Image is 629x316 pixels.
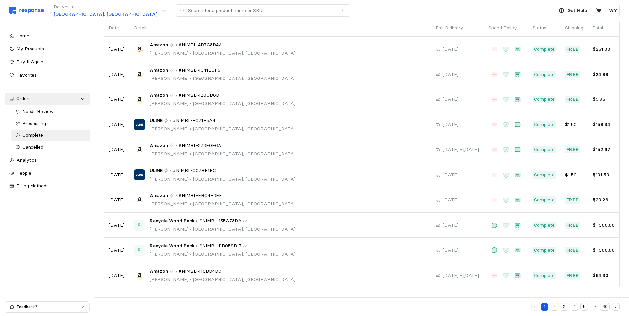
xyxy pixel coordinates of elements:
[134,220,145,231] span: Recycle Wood Pack
[109,222,125,229] p: [DATE]
[173,117,215,124] span: #NIMBL-FC71E5A4
[566,196,579,204] p: Free
[170,167,172,174] p: •
[150,117,163,124] span: ULINE
[175,142,177,149] p: •
[534,146,555,153] p: Complete
[150,192,168,199] span: Amazon
[178,192,222,199] span: #NIMBL-FBC4E8EE
[109,121,125,128] p: [DATE]
[150,242,195,250] span: Recycle Wood Pack
[189,176,193,182] span: •
[189,151,193,157] span: •
[11,141,90,153] a: Cancelled
[22,120,46,126] span: Processing
[534,247,555,254] p: Complete
[566,222,579,229] p: Free
[443,222,459,229] p: [DATE]
[189,100,193,106] span: •
[561,303,568,311] button: 3
[16,157,37,163] span: Analytics
[551,303,558,311] button: 2
[555,4,591,17] button: Get Help
[134,270,145,281] img: Amazon
[16,59,43,65] span: Buy It Again
[150,50,296,57] p: [PERSON_NAME] [GEOGRAPHIC_DATA], [GEOGRAPHIC_DATA]
[150,200,296,208] p: [PERSON_NAME] [GEOGRAPHIC_DATA], [GEOGRAPHIC_DATA]
[178,142,221,149] span: #NIMBL-378F0E6A
[134,44,145,55] img: Amazon
[571,303,578,311] button: 4
[178,67,220,74] span: #NIMBL-4941ECF5
[534,272,555,279] p: Complete
[150,92,168,99] span: Amazon
[189,226,193,232] span: •
[580,303,588,311] button: 5
[593,196,615,204] p: $20.26
[5,30,90,42] a: Home
[593,171,615,179] p: $101.50
[109,96,125,103] p: [DATE]
[109,272,125,279] p: [DATE]
[16,46,44,52] span: My Products
[16,33,29,39] span: Home
[443,71,459,78] p: [DATE]
[150,176,296,183] p: [PERSON_NAME] [GEOGRAPHIC_DATA], [GEOGRAPHIC_DATA]
[534,46,555,53] p: Complete
[593,121,615,128] p: $159.84
[443,272,479,279] p: [DATE] - [DATE]
[109,146,125,153] p: [DATE]
[593,247,615,254] p: $1,500.00
[199,242,242,250] span: #NIMBL-DB059B17
[534,71,555,78] p: Complete
[150,142,168,149] span: Amazon
[567,7,587,14] p: Get Help
[566,247,579,254] p: Free
[109,171,125,179] p: [DATE]
[134,245,145,256] span: Recycle Wood Pack
[566,46,579,53] p: Free
[189,126,193,132] span: •
[17,304,80,310] p: Feedback?
[134,94,145,105] img: Amazon
[150,67,168,74] span: Amazon
[134,69,145,80] img: Amazon
[178,92,222,99] span: #NIMBL-420CB6DF
[16,170,31,176] span: People
[593,146,615,153] p: $152.67
[443,171,459,179] p: [DATE]
[593,71,615,78] p: $24.99
[188,5,335,17] input: Search for a product name or SKU
[566,96,579,103] p: Free
[175,268,177,275] p: •
[134,169,145,180] img: ULINE
[534,96,555,103] p: Complete
[534,196,555,204] p: Complete
[134,144,145,155] img: Amazon
[150,100,296,107] p: [PERSON_NAME] [GEOGRAPHIC_DATA], [GEOGRAPHIC_DATA]
[5,56,90,68] a: Buy It Again
[189,251,193,257] span: •
[566,146,579,153] p: Free
[443,121,459,128] p: [DATE]
[109,71,125,78] p: [DATE]
[593,272,615,279] p: $64.80
[16,95,78,102] div: Orders
[16,183,49,189] span: Billing Methods
[11,130,90,141] a: Complete
[150,125,296,132] p: [PERSON_NAME] [GEOGRAPHIC_DATA], [GEOGRAPHIC_DATA]
[178,41,222,49] span: #NIMBL-4D7C8D4A
[150,217,195,225] span: Recycle Wood Pack
[150,41,168,49] span: Amazon
[339,7,346,15] div: /
[534,121,555,128] p: Complete
[196,217,198,225] p: •
[5,43,90,55] a: My Products
[565,25,583,32] p: Shipping
[109,247,125,254] p: [DATE]
[593,46,615,53] p: $251.00
[22,108,54,114] span: Needs Review
[189,50,193,56] span: •
[11,118,90,130] a: Processing
[170,117,172,124] p: •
